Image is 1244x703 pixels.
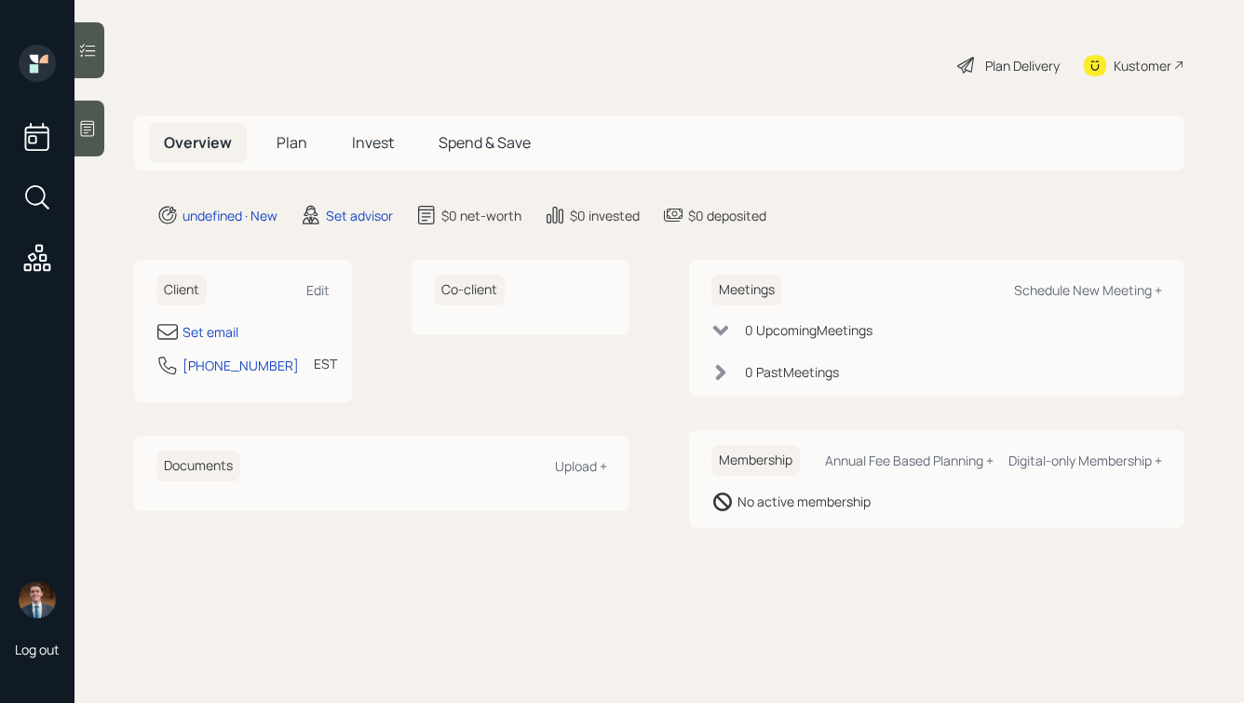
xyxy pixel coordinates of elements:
span: Plan [277,132,307,153]
div: [PHONE_NUMBER] [183,356,299,375]
h6: Meetings [711,275,782,305]
div: Kustomer [1114,56,1171,75]
div: Log out [15,641,60,658]
h6: Client [156,275,207,305]
div: No active membership [737,492,871,511]
span: Spend & Save [439,132,531,153]
div: 0 Upcoming Meeting s [745,320,872,340]
img: hunter_neumayer.jpg [19,581,56,618]
div: Upload + [555,457,607,475]
h6: Membership [711,445,800,476]
div: $0 net-worth [441,206,521,225]
div: Plan Delivery [985,56,1060,75]
div: Digital-only Membership + [1008,452,1162,469]
div: Annual Fee Based Planning + [825,452,994,469]
div: Set email [183,322,238,342]
span: Overview [164,132,232,153]
div: EST [314,354,337,373]
div: $0 invested [570,206,640,225]
div: Set advisor [326,206,393,225]
div: 0 Past Meeting s [745,362,839,382]
div: Schedule New Meeting + [1014,281,1162,299]
h6: Documents [156,451,240,481]
div: undefined · New [183,206,277,225]
div: Edit [306,281,330,299]
h6: Co-client [434,275,505,305]
span: Invest [352,132,394,153]
div: $0 deposited [688,206,766,225]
